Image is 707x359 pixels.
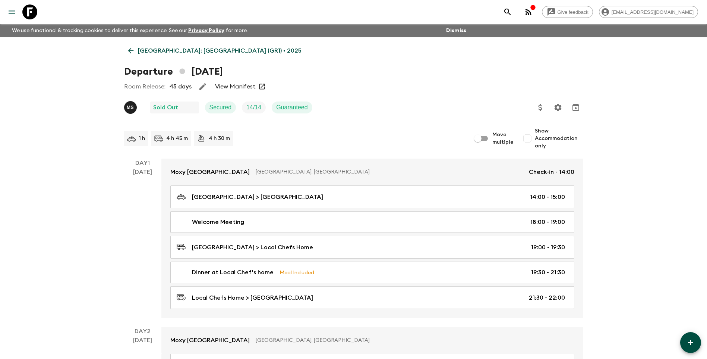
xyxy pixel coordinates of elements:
p: Secured [209,103,232,112]
p: 45 days [169,82,192,91]
p: Day 1 [124,159,161,168]
p: 4 h 45 m [166,135,188,142]
div: [EMAIL_ADDRESS][DOMAIN_NAME] [599,6,698,18]
h1: Departure [DATE] [124,64,223,79]
a: Moxy [GEOGRAPHIC_DATA][GEOGRAPHIC_DATA], [GEOGRAPHIC_DATA]Check-in - 14:00 [161,159,583,185]
p: Welcome Meeting [192,218,244,227]
a: Dinner at Local Chef's homeMeal Included19:30 - 21:30 [170,262,574,283]
p: Day 2 [124,327,161,336]
button: Archive (Completed, Cancelled or Unsynced Departures only) [568,100,583,115]
p: Meal Included [280,268,314,277]
p: [GEOGRAPHIC_DATA]: [GEOGRAPHIC_DATA] (GR1) • 2025 [138,46,302,55]
button: menu [4,4,19,19]
span: [EMAIL_ADDRESS][DOMAIN_NAME] [607,9,698,15]
button: search adventures [500,4,515,19]
p: 19:00 - 19:30 [531,243,565,252]
p: 18:00 - 19:00 [530,218,565,227]
a: [GEOGRAPHIC_DATA] > [GEOGRAPHIC_DATA]14:00 - 15:00 [170,185,574,208]
p: Sold Out [153,103,178,112]
p: [GEOGRAPHIC_DATA] > [GEOGRAPHIC_DATA] [192,193,323,202]
p: Dinner at Local Chef's home [192,268,274,277]
span: Move multiple [492,131,514,146]
a: [GEOGRAPHIC_DATA] > Local Chefs Home19:00 - 19:30 [170,236,574,259]
p: 19:30 - 21:30 [531,268,565,277]
p: Moxy [GEOGRAPHIC_DATA] [170,336,250,345]
div: Trip Fill [242,102,266,113]
a: View Manifest [215,83,256,90]
a: Moxy [GEOGRAPHIC_DATA][GEOGRAPHIC_DATA], [GEOGRAPHIC_DATA] [161,327,583,354]
p: [GEOGRAPHIC_DATA] > Local Chefs Home [192,243,313,252]
p: 21:30 - 22:00 [529,293,565,302]
p: Local Chefs Home > [GEOGRAPHIC_DATA] [192,293,313,302]
p: M S [127,104,134,110]
a: Give feedback [542,6,593,18]
button: Update Price, Early Bird Discount and Costs [533,100,548,115]
a: Welcome Meeting18:00 - 19:00 [170,211,574,233]
button: Settings [550,100,565,115]
p: Moxy [GEOGRAPHIC_DATA] [170,168,250,177]
a: Privacy Policy [188,28,224,33]
p: 1 h [139,135,145,142]
a: [GEOGRAPHIC_DATA]: [GEOGRAPHIC_DATA] (GR1) • 2025 [124,43,306,58]
p: Room Release: [124,82,165,91]
button: Dismiss [444,25,468,36]
p: 4 h 30 m [209,135,230,142]
div: [DATE] [133,168,152,318]
p: 14 / 14 [246,103,261,112]
p: [GEOGRAPHIC_DATA], [GEOGRAPHIC_DATA] [256,168,523,176]
p: We use functional & tracking cookies to deliver this experience. See our for more. [9,24,251,37]
a: Local Chefs Home > [GEOGRAPHIC_DATA]21:30 - 22:00 [170,286,574,309]
p: Guaranteed [276,103,308,112]
button: MS [124,101,138,114]
span: Give feedback [553,9,593,15]
div: Secured [205,102,236,113]
p: [GEOGRAPHIC_DATA], [GEOGRAPHIC_DATA] [256,337,568,344]
span: Show Accommodation only [535,127,583,150]
p: Check-in - 14:00 [529,168,574,177]
span: Magda Sotiriadis [124,103,138,109]
p: 14:00 - 15:00 [530,193,565,202]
